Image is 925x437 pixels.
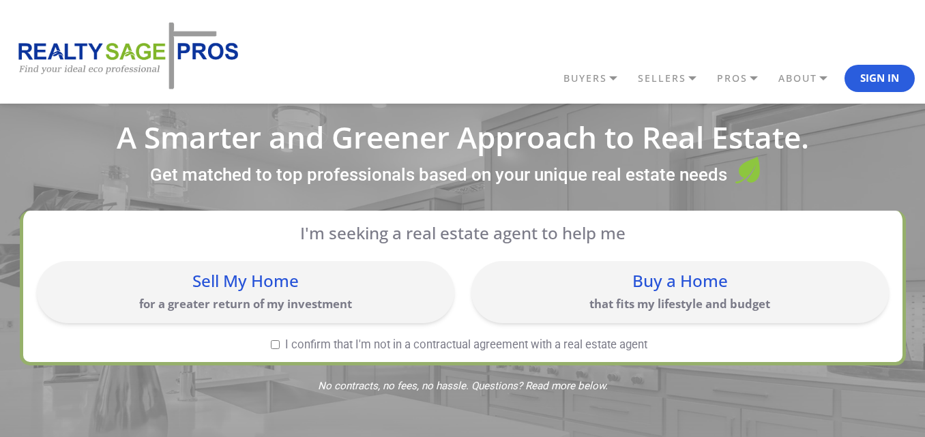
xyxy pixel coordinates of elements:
button: Sign In [845,65,915,92]
div: Buy a Home [478,273,882,289]
p: that fits my lifestyle and budget [478,296,882,312]
a: SELLERS [634,67,714,90]
a: BUYERS [560,67,634,90]
div: Sell My Home [44,273,447,289]
a: ABOUT [775,67,845,90]
label: Get matched to top professionals based on your unique real estate needs [150,164,727,187]
input: I confirm that I'm not in a contractual agreement with a real estate agent [271,340,280,349]
p: I'm seeking a real estate agent to help me [55,223,870,243]
a: PROS [714,67,775,90]
img: REALTY SAGE PROS [10,20,242,91]
label: I confirm that I'm not in a contractual agreement with a real estate agent [37,339,882,350]
p: for a greater return of my investment [44,296,447,312]
span: No contracts, no fees, no hassle. Questions? Read more below. [20,381,906,391]
h1: A Smarter and Greener Approach to Real Estate. [20,122,906,152]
